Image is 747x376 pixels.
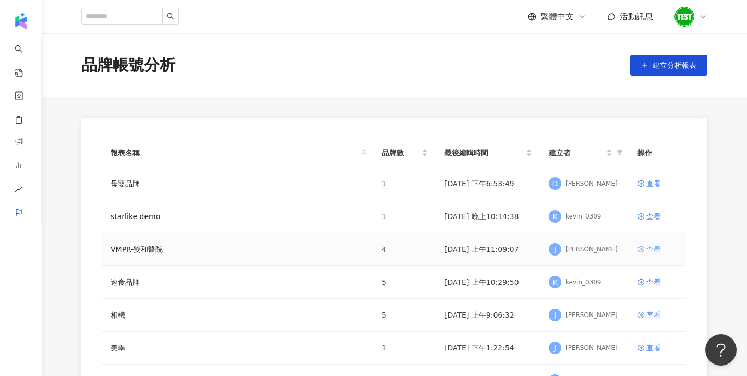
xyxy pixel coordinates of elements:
[646,276,661,288] div: 查看
[554,342,556,354] span: J
[540,11,574,22] span: 繁體中文
[15,38,35,78] a: search
[359,145,369,161] span: search
[565,344,618,353] div: [PERSON_NAME]
[565,245,618,254] div: [PERSON_NAME]
[373,200,436,233] td: 1
[111,276,140,288] a: 速食品牌
[549,147,604,159] span: 建立者
[13,13,29,29] img: logo icon
[705,334,737,366] iframe: Help Scout Beacon - Open
[436,139,540,167] th: 最後編輯時間
[373,299,436,332] td: 5
[15,179,23,202] span: rise
[373,266,436,299] td: 5
[637,342,678,354] a: 查看
[565,212,601,221] div: kevin_0309
[630,55,707,76] button: 建立分析報表
[540,139,629,167] th: 建立者
[436,266,540,299] td: [DATE] 上午10:29:50
[552,178,558,189] span: D
[674,7,694,27] img: unnamed.png
[565,278,601,287] div: kevin_0309
[373,167,436,200] td: 1
[436,200,540,233] td: [DATE] 晚上10:14:38
[373,139,436,167] th: 品牌數
[167,13,174,20] span: search
[637,244,678,255] a: 查看
[436,233,540,266] td: [DATE] 上午11:09:07
[552,276,557,288] span: K
[646,244,661,255] div: 查看
[436,299,540,332] td: [DATE] 上午9:06:32
[617,150,623,156] span: filter
[552,211,557,222] span: K
[615,145,625,161] span: filter
[111,147,357,159] span: 報表名稱
[646,178,661,189] div: 查看
[436,167,540,200] td: [DATE] 下午6:53:49
[361,150,367,156] span: search
[637,309,678,321] a: 查看
[111,244,163,255] a: VMPR-雙和醫院
[436,332,540,365] td: [DATE] 下午1:22:54
[373,233,436,266] td: 4
[111,342,125,354] a: 美學
[646,342,661,354] div: 查看
[81,54,175,76] div: 品牌帳號分析
[629,139,686,167] th: 操作
[637,211,678,222] a: 查看
[554,309,556,321] span: J
[646,309,661,321] div: 查看
[111,178,140,189] a: 母嬰品牌
[646,211,661,222] div: 查看
[373,332,436,365] td: 1
[111,211,160,222] a: starlike demo
[444,147,524,159] span: 最後編輯時間
[554,244,556,255] span: J
[653,61,696,69] span: 建立分析報表
[637,276,678,288] a: 查看
[565,179,618,188] div: [PERSON_NAME]
[111,309,125,321] a: 相機
[382,147,419,159] span: 品牌數
[565,311,618,320] div: [PERSON_NAME]
[637,178,678,189] a: 查看
[620,11,653,21] span: 活動訊息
